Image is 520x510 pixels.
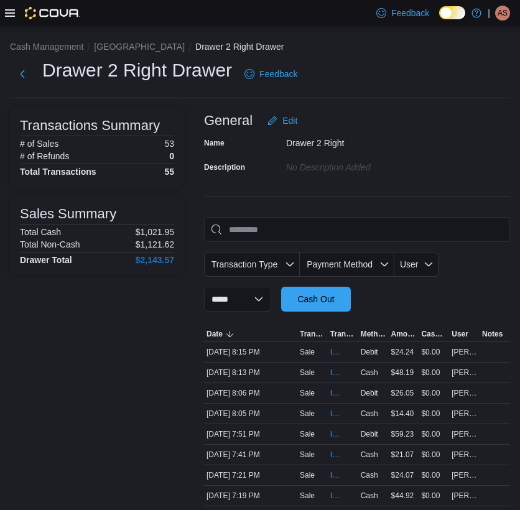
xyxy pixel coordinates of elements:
[361,347,378,357] span: Debit
[391,329,417,339] span: Amount
[204,138,225,148] label: Name
[419,365,449,380] div: $0.00
[391,368,414,378] span: $48.19
[482,329,503,339] span: Notes
[391,409,414,419] span: $14.40
[452,368,477,378] span: [PERSON_NAME] St [PERSON_NAME]
[361,388,378,398] span: Debit
[452,329,468,339] span: User
[300,491,315,501] p: Sale
[389,327,419,341] button: Amount
[281,287,351,312] button: Cash Out
[419,488,449,503] div: $0.00
[330,447,356,462] button: IN8C60-5131258
[330,365,356,380] button: IN8C60-5131442
[371,1,434,25] a: Feedback
[330,368,343,378] span: IN8C60-5131442
[204,386,297,401] div: [DATE] 8:06 PM
[419,386,449,401] div: $0.00
[439,6,465,19] input: Dark Mode
[391,388,414,398] span: $26.05
[20,167,96,177] h4: Total Transactions
[20,206,116,221] h3: Sales Summary
[480,327,510,341] button: Notes
[94,42,185,52] button: [GEOGRAPHIC_DATA]
[259,68,297,80] span: Feedback
[20,227,61,237] h6: Total Cash
[300,252,394,277] button: Payment Method
[452,347,477,357] span: [PERSON_NAME] St [PERSON_NAME]
[10,62,35,86] button: Next
[20,118,160,133] h3: Transactions Summary
[330,347,343,357] span: IN8C60-5131464
[330,468,356,483] button: IN8C60-5131125
[20,151,69,161] h6: # of Refunds
[169,151,174,161] p: 0
[361,450,378,460] span: Cash
[391,470,414,480] span: $24.07
[330,409,343,419] span: IN8C60-5131404
[297,293,334,305] span: Cash Out
[452,388,477,398] span: [PERSON_NAME] St [PERSON_NAME]
[452,491,477,501] span: [PERSON_NAME] St [PERSON_NAME]
[204,327,297,341] button: Date
[204,468,297,483] div: [DATE] 7:21 PM
[330,470,343,480] span: IN8C60-5131125
[20,255,72,265] h4: Drawer Total
[419,345,449,359] div: $0.00
[20,139,58,149] h6: # of Sales
[330,386,356,401] button: IN8C60-5131412
[282,114,297,127] span: Edit
[361,470,378,480] span: Cash
[452,429,477,439] span: [PERSON_NAME] St [PERSON_NAME]
[204,162,245,172] label: Description
[211,259,278,269] span: Transaction Type
[330,488,356,503] button: IN8C60-5131106
[361,409,378,419] span: Cash
[195,42,284,52] button: Drawer 2 Right Drawer
[330,429,343,439] span: IN8C60-5131330
[10,42,83,52] button: Cash Management
[391,429,414,439] span: $59.23
[361,368,378,378] span: Cash
[449,327,480,341] button: User
[25,7,80,19] img: Cova
[204,488,297,503] div: [DATE] 7:19 PM
[330,427,356,442] button: IN8C60-5131330
[391,7,429,19] span: Feedback
[361,429,378,439] span: Debit
[300,329,325,339] span: Transaction Type
[204,447,297,462] div: [DATE] 7:41 PM
[488,6,490,21] p: |
[300,470,315,480] p: Sale
[439,19,440,20] span: Dark Mode
[204,113,253,128] h3: General
[239,62,302,86] a: Feedback
[358,327,389,341] button: Method
[391,347,414,357] span: $24.24
[164,167,174,177] h4: 55
[452,450,477,460] span: [PERSON_NAME] St [PERSON_NAME]
[204,365,297,380] div: [DATE] 8:13 PM
[495,6,510,21] div: Anthony St Bernard
[42,58,232,83] h1: Drawer 2 Right Drawer
[498,6,508,21] span: AS
[10,40,510,55] nav: An example of EuiBreadcrumbs
[361,329,386,339] span: Method
[330,345,356,359] button: IN8C60-5131464
[297,327,328,341] button: Transaction Type
[262,108,302,133] button: Edit
[300,429,315,439] p: Sale
[391,450,414,460] span: $21.07
[328,327,358,341] button: Transaction #
[330,329,356,339] span: Transaction #
[300,368,315,378] p: Sale
[419,327,449,341] button: Cash Back
[300,409,315,419] p: Sale
[307,259,373,269] span: Payment Method
[204,427,297,442] div: [DATE] 7:51 PM
[136,255,174,265] h4: $2,143.57
[330,491,343,501] span: IN8C60-5131106
[330,450,343,460] span: IN8C60-5131258
[394,252,439,277] button: User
